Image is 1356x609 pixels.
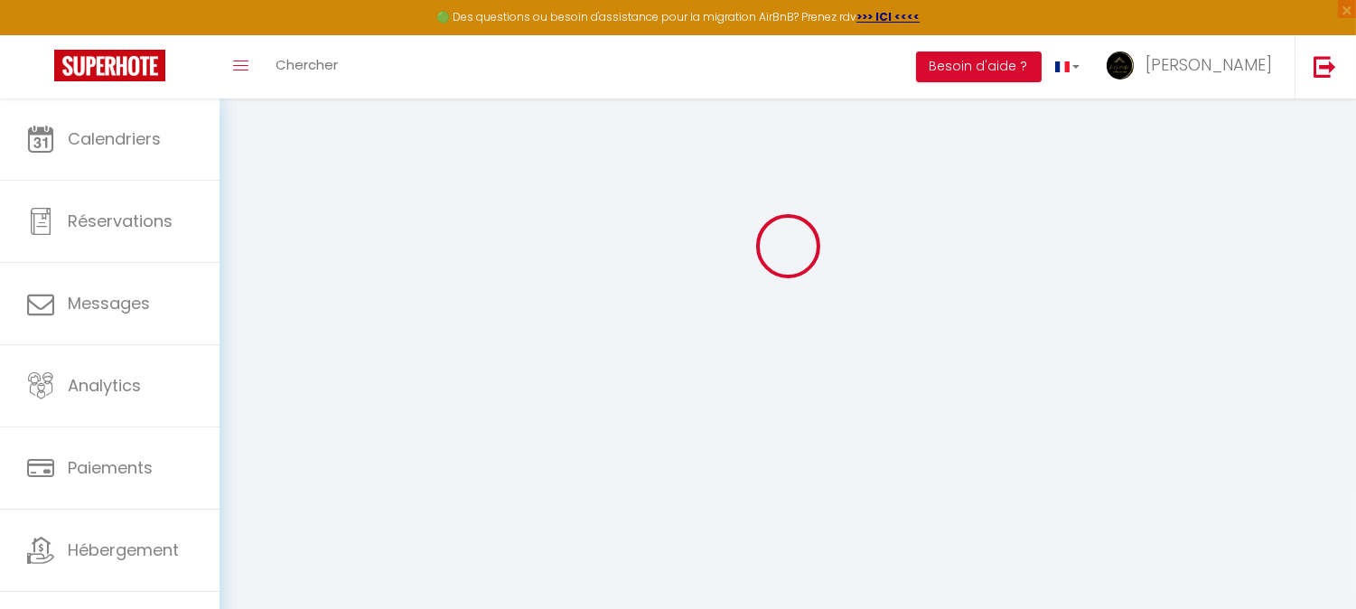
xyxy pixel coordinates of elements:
button: Besoin d'aide ? [916,52,1042,82]
span: Chercher [276,55,338,74]
a: >>> ICI <<<< [856,9,920,24]
span: Messages [68,292,150,314]
span: Calendriers [68,127,161,150]
span: Hébergement [68,539,179,561]
img: Super Booking [54,50,165,81]
span: Analytics [68,374,141,397]
img: ... [1107,52,1134,80]
span: [PERSON_NAME] [1146,53,1272,76]
span: Paiements [68,456,153,479]
a: Chercher [262,35,351,98]
span: Réservations [68,210,173,232]
img: logout [1314,55,1336,78]
a: ... [PERSON_NAME] [1093,35,1295,98]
